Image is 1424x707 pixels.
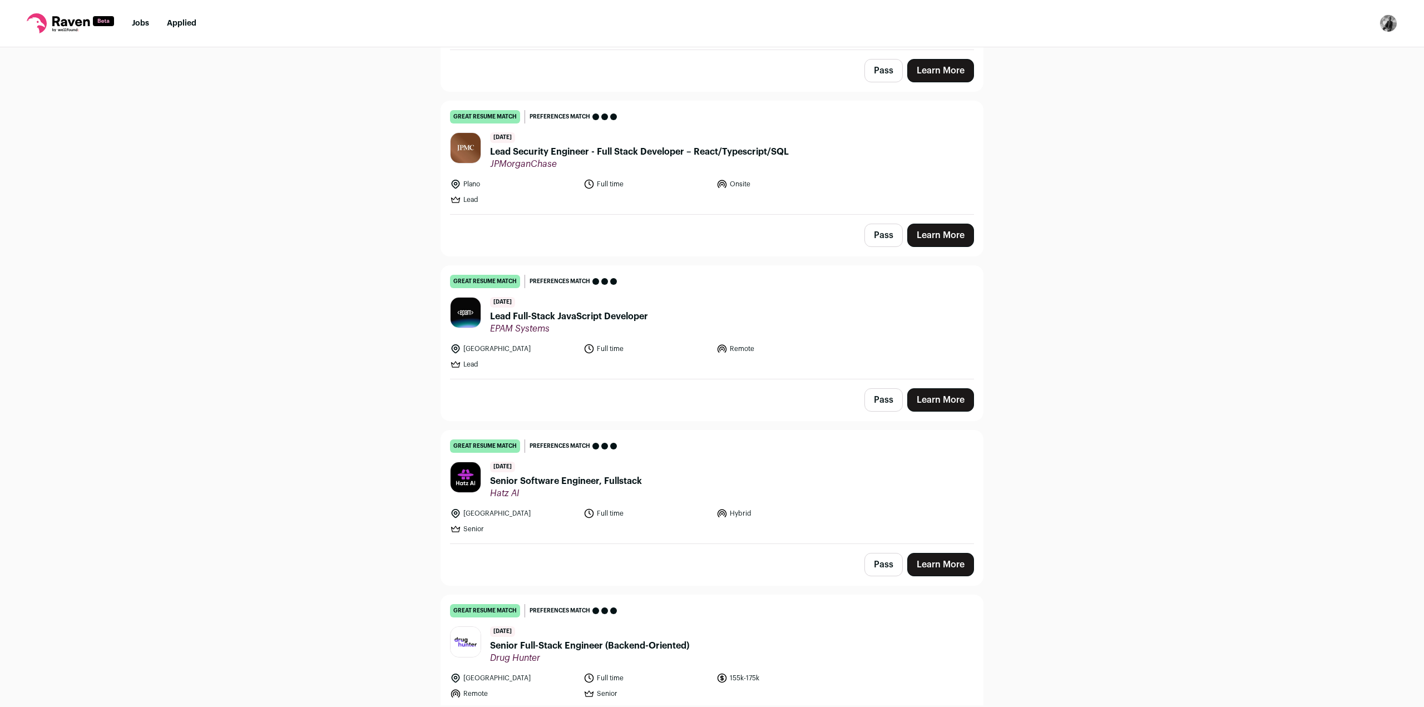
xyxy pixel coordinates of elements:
span: Senior Full-Stack Engineer (Backend-Oriented) [490,639,689,652]
li: Hybrid [716,508,843,519]
li: [GEOGRAPHIC_DATA] [450,508,577,519]
div: great resume match [450,439,520,453]
li: Plano [450,179,577,190]
button: Pass [864,59,903,82]
span: JPMorganChase [490,159,789,170]
button: Open dropdown [1379,14,1397,32]
span: [DATE] [490,132,515,143]
span: [DATE] [490,626,515,637]
li: Onsite [716,179,843,190]
span: Lead Security Engineer - Full Stack Developer – React/Typescript/SQL [490,145,789,159]
span: [DATE] [490,297,515,308]
span: EPAM Systems [490,323,648,334]
li: Lead [450,194,577,205]
span: Preferences match [530,276,590,287]
button: Pass [864,553,903,576]
li: Full time [584,508,710,519]
span: Preferences match [530,441,590,452]
li: Remote [716,343,843,354]
li: Remote [450,688,577,699]
a: Jobs [132,19,149,27]
a: great resume match Preferences match [DATE] Lead Security Engineer - Full Stack Developer – React... [441,101,983,214]
img: 18306407-medium_jpg [1379,14,1397,32]
a: Learn More [907,388,974,412]
a: Learn More [907,553,974,576]
img: ff5ec33cdd4bdf555de8c6b4127139b28c50db8eec50c467f4b70ae4f417ecc1.jpg [451,627,481,657]
a: great resume match Preferences match [DATE] Lead Full-Stack JavaScript Developer EPAM Systems [GE... [441,266,983,379]
span: Drug Hunter [490,652,689,664]
span: Senior Software Engineer, Fullstack [490,474,642,488]
button: Pass [864,388,903,412]
div: great resume match [450,604,520,617]
button: Pass [864,224,903,247]
li: Lead [450,359,577,370]
li: Full time [584,673,710,684]
a: Learn More [907,59,974,82]
a: Learn More [907,224,974,247]
li: Full time [584,343,710,354]
span: Preferences match [530,111,590,122]
span: [DATE] [490,462,515,472]
span: Lead Full-Stack JavaScript Developer [490,310,648,323]
a: great resume match Preferences match [DATE] Senior Software Engineer, Fullstack Hatz AI [GEOGRAPH... [441,431,983,543]
li: Senior [450,523,577,535]
div: great resume match [450,110,520,123]
img: 3d6f845862ac904a07011a147503c724edca20cf52d9df8df03dc9299e38d3bd.jpg [451,298,481,328]
li: [GEOGRAPHIC_DATA] [450,673,577,684]
li: 155k-175k [716,673,843,684]
li: Full time [584,179,710,190]
img: dbf1e915ae85f37df3404b4c05d486a3b29b5bae2d38654172e6aa14fae6c07c.jpg [451,133,481,163]
img: a6d08d2d5ce038fcde9ae559b40ac052d6e3a12578a57c364a53bd7d71106ebc.jpg [451,462,481,492]
span: Preferences match [530,605,590,616]
li: [GEOGRAPHIC_DATA] [450,343,577,354]
li: Senior [584,688,710,699]
span: Hatz AI [490,488,642,499]
a: Applied [167,19,196,27]
div: great resume match [450,275,520,288]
